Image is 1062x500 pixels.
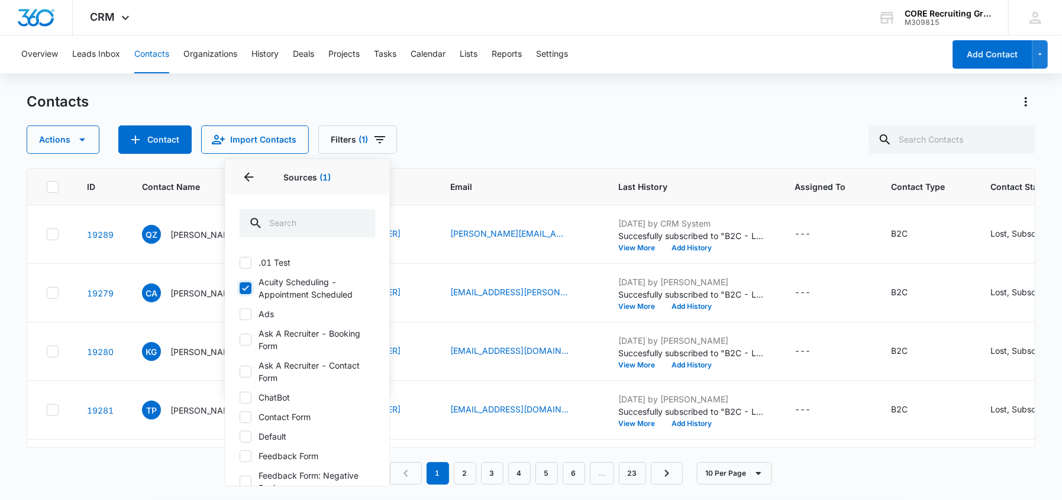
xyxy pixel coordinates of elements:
[891,403,929,417] div: Contact Type - B2C - Select to Edit Field
[618,180,749,193] span: Last History
[481,462,503,485] a: Page 3
[536,36,568,73] button: Settings
[795,286,811,300] div: ---
[891,344,929,359] div: Contact Type - B2C - Select to Edit Field
[450,344,569,357] a: [EMAIL_ADDRESS][DOMAIN_NAME]
[27,93,89,111] h1: Contacts
[91,11,115,23] span: CRM
[411,36,446,73] button: Calendar
[618,405,766,418] p: Succesfully subscribed to "B2C - Lost".
[87,347,114,357] a: Navigate to contact details page for Ketan Ghelani
[142,342,260,361] div: Contact Name - Ketan Ghelani - Select to Edit Field
[891,286,929,300] div: Contact Type - B2C - Select to Edit Field
[795,403,811,417] div: ---
[450,286,590,300] div: Email - cmail.andersen@gmail.com - Select to Edit Field
[142,401,161,420] span: TP
[319,172,331,182] span: (1)
[990,286,1054,298] div: Lost, Subscriber
[450,344,590,359] div: Email - kghelani@live.com - Select to Edit Field
[450,227,569,240] a: [PERSON_NAME][EMAIL_ADDRESS][DOMAIN_NAME]
[891,403,908,415] div: B2C
[142,283,161,302] span: CA
[618,362,663,369] button: View More
[427,462,449,485] em: 1
[201,125,309,154] button: Import Contacts
[618,244,663,251] button: View More
[390,462,683,485] nav: Pagination
[663,420,720,427] button: Add History
[239,171,375,183] p: Sources
[27,125,99,154] button: Actions
[990,403,1054,415] div: Lost, Subscriber
[142,180,281,193] span: Contact Name
[618,288,766,301] p: Succesfully subscribed to "B2C - Lost".
[239,276,375,301] label: Acuity Scheduling - Appointment Scheduled
[618,334,766,347] p: [DATE] by [PERSON_NAME]
[450,403,569,415] a: [EMAIL_ADDRESS][DOMAIN_NAME]
[87,405,114,415] a: Navigate to contact details page for Terry Probst
[328,36,360,73] button: Projects
[460,36,477,73] button: Lists
[239,469,375,494] label: Feedback Form: Negative Reviews
[795,344,832,359] div: Assigned To - - Select to Edit Field
[142,225,161,244] span: QZ
[891,227,929,241] div: Contact Type - B2C - Select to Edit Field
[142,401,260,420] div: Contact Name - Terry Probst - Select to Edit Field
[170,404,238,417] p: [PERSON_NAME]
[990,227,1054,240] div: Lost, Subscriber
[134,36,169,73] button: Contacts
[869,125,1035,154] input: Search Contacts
[450,403,590,417] div: Email - Terryprobst1@gmail.com - Select to Edit Field
[651,462,683,485] a: Next Page
[239,256,375,269] label: .01 Test
[891,180,945,193] span: Contact Type
[697,462,772,485] button: 10 Per Page
[563,462,585,485] a: Page 6
[454,462,476,485] a: Page 2
[72,36,120,73] button: Leads Inbox
[239,209,375,237] input: Search
[795,227,811,241] div: ---
[990,344,1054,357] div: Lost, Subscriber
[318,125,397,154] button: Filters
[795,180,845,193] span: Assigned To
[183,36,237,73] button: Organizations
[663,303,720,310] button: Add History
[450,286,569,298] a: [EMAIL_ADDRESS][PERSON_NAME][DOMAIN_NAME]
[118,125,192,154] button: Add Contact
[21,36,58,73] button: Overview
[990,180,1058,193] span: Contact Status
[450,227,590,241] div: Email - quinton.zastawnik.jr@gmail.com - Select to Edit Field
[618,276,766,288] p: [DATE] by [PERSON_NAME]
[618,230,766,242] p: Succesfully subscribed to "B2C - Lost".
[450,180,573,193] span: Email
[492,36,522,73] button: Reports
[293,36,314,73] button: Deals
[663,362,720,369] button: Add History
[619,462,646,485] a: Page 23
[535,462,558,485] a: Page 5
[795,286,832,300] div: Assigned To - - Select to Edit Field
[239,430,375,443] label: Default
[142,342,161,361] span: KG
[663,244,720,251] button: Add History
[795,403,832,417] div: Assigned To - - Select to Edit Field
[618,393,766,405] p: [DATE] by [PERSON_NAME]
[87,288,114,298] a: Navigate to contact details page for Christian Andersen
[170,287,238,299] p: [PERSON_NAME]
[1016,92,1035,111] button: Actions
[891,286,908,298] div: B2C
[251,36,279,73] button: History
[239,359,375,384] label: Ask A Recruiter - Contact Form
[87,230,114,240] a: Navigate to contact details page for Quinton Zastawnik
[618,420,663,427] button: View More
[239,411,375,423] label: Contact Form
[618,217,766,230] p: [DATE] by CRM System
[142,225,260,244] div: Contact Name - Quinton Zastawnik - Select to Edit Field
[239,391,375,404] label: ChatBot
[142,283,260,302] div: Contact Name - Christian Andersen - Select to Edit Field
[359,136,368,144] span: (1)
[87,180,96,193] span: ID
[170,228,238,241] p: [PERSON_NAME]
[239,308,375,320] label: Ads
